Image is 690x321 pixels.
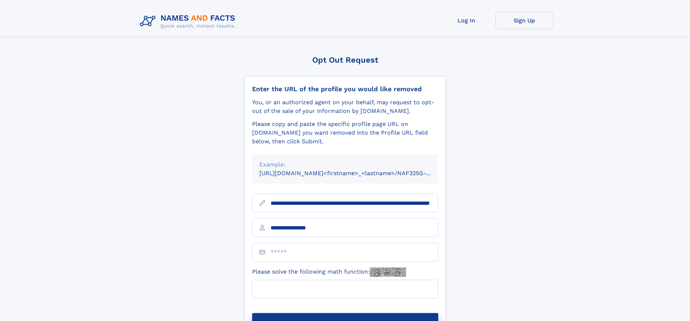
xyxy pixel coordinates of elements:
[252,98,438,115] div: You, or an authorized agent on your behalf, may request to opt-out of the sale of your informatio...
[252,267,406,277] label: Please solve the following math function:
[244,55,446,64] div: Opt Out Request
[137,12,241,31] img: Logo Names and Facts
[252,120,438,146] div: Please copy and paste the specific profile page URL on [DOMAIN_NAME] you want removed into the Pr...
[259,160,431,169] div: Example:
[495,12,553,29] a: Sign Up
[252,85,438,93] div: Enter the URL of the profile you would like removed
[438,12,495,29] a: Log In
[259,170,452,177] small: [URL][DOMAIN_NAME]<firstname>_<lastname>/NAF325G-xxxxxxxx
